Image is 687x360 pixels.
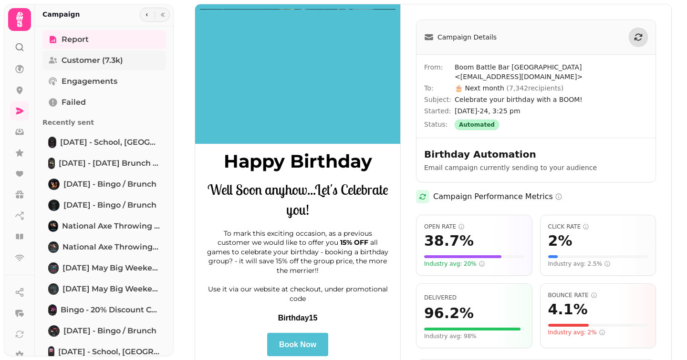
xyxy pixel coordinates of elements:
span: Boom Battle Bar [GEOGRAPHIC_DATA] <[EMAIL_ADDRESS][DOMAIN_NAME]> [455,62,648,81]
img: National Axe Throwing Day 2 [49,221,57,231]
img: June 27th - Bingo / Brunch [49,180,59,189]
span: To: [424,83,455,93]
span: [DATE]-24, 3:25 pm [455,106,648,116]
h2: Campaign [42,10,80,19]
a: Failed [42,93,166,112]
a: August 3rd - School, Brunch[DATE] - School, [GEOGRAPHIC_DATA] [42,133,166,152]
span: Industry avg: 2.5% [548,260,611,268]
span: Customer (7.3k) [62,55,123,66]
span: 38.7 % [424,232,474,250]
span: Started: [424,106,455,116]
a: Report [42,30,166,49]
p: Email campaign currently sending to your audience [424,163,648,172]
div: Visual representation of your open rate (38.7%) compared to a scale of 50%. The fuller the bar, t... [424,255,524,258]
a: May 22nd May Big Weekender[DATE] May Big Weekender [42,259,166,278]
span: National Axe Throwing Day [62,241,160,253]
p: Recently sent [42,114,166,131]
img: August 3rd - School, Brunch [49,138,55,147]
span: Status: [424,120,455,130]
span: Industry avg: 20% [424,260,485,268]
div: Visual representation of your click rate (2%) compared to a scale of 20%. The fuller the bar, the... [548,255,648,258]
span: Failed [62,97,86,108]
span: 🎂 Next month [455,84,563,92]
img: National Axe Throwing Day [49,242,58,252]
span: 96.2 % [424,305,474,322]
img: July 24th - Saturday Brunch & Euro Finals Weekend offers [49,159,54,168]
img: Bingo - 20% Discount Code - 24th April 2025 [49,305,56,315]
span: Campaign Details [437,32,497,42]
span: National Axe Throwing Day 2 [62,220,160,232]
img: May 9th May Big Weekender [49,284,58,294]
span: [DATE] - Bingo / Brunch [63,200,156,211]
img: May 22nd May Big Weekender [49,263,58,273]
span: Percentage of emails that were successfully delivered to recipients' inboxes. Higher is better. [424,294,457,301]
span: [DATE] May Big Weekender [62,283,160,295]
div: Visual representation of your delivery rate (96.2%). The fuller the bar, the better. [424,328,524,330]
span: Bingo - 20% Discount Code - [DATE] [61,304,160,316]
span: Subject: [424,95,455,104]
span: [DATE] - [DATE] Brunch & Euro Finals Weekend offers [59,158,160,169]
span: Your delivery rate is below the industry average of 98%. Consider cleaning your email list. [424,332,477,340]
a: Bingo - 20% Discount Code - 24th April 2025Bingo - 20% Discount Code - [DATE] [42,300,166,320]
span: Engagements [62,76,117,87]
span: Industry avg: 2% [548,329,605,336]
div: Visual representation of your bounce rate (4.1%). For bounce rate, LOWER is better. The bar is re... [548,324,648,327]
div: Automated [455,120,499,130]
a: July 24th - Saturday Brunch & Euro Finals Weekend offers[DATE] - [DATE] Brunch & Euro Finals Week... [42,154,166,173]
a: April 22nd - Bingo / Brunch[DATE] - Bingo / Brunch [42,321,166,340]
span: [DATE] - School, [GEOGRAPHIC_DATA] [60,137,160,148]
a: National Axe Throwing DayNational Axe Throwing Day [42,238,166,257]
span: [DATE] - School, [GEOGRAPHIC_DATA], [GEOGRAPHIC_DATA] [58,346,160,358]
a: May 9th May Big Weekender[DATE] May Big Weekender [42,280,166,299]
h2: Campaign Performance Metrics [433,191,562,202]
span: ( 7,342 recipients) [506,84,563,92]
h2: Birthday Automation [424,148,607,161]
span: 2 % [548,232,572,250]
img: April 11th - School, Brunch, Bingo [49,347,53,357]
span: Report [62,34,89,45]
a: Engagements [42,72,166,91]
span: [DATE] - Bingo / Brunch [63,179,156,190]
span: 4.1 % [548,301,588,318]
img: April 22nd - Bingo / Brunch [49,326,59,336]
a: June 27th - Bingo / Brunch[DATE] - Bingo / Brunch [42,175,166,194]
span: From: [424,62,455,81]
span: Click Rate [548,223,648,230]
span: Open Rate [424,223,524,230]
a: National Axe Throwing Day 2National Axe Throwing Day 2 [42,217,166,236]
span: Bounce Rate [548,291,648,299]
a: Customer (7.3k) [42,51,166,70]
span: [DATE] May Big Weekender [62,262,160,274]
a: June 23rd - Bingo / Brunch[DATE] - Bingo / Brunch [42,196,166,215]
span: [DATE] - Bingo / Brunch [63,325,156,337]
span: Celebrate your birthday with a BOOM! [455,95,648,104]
img: June 23rd - Bingo / Brunch [49,200,59,210]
